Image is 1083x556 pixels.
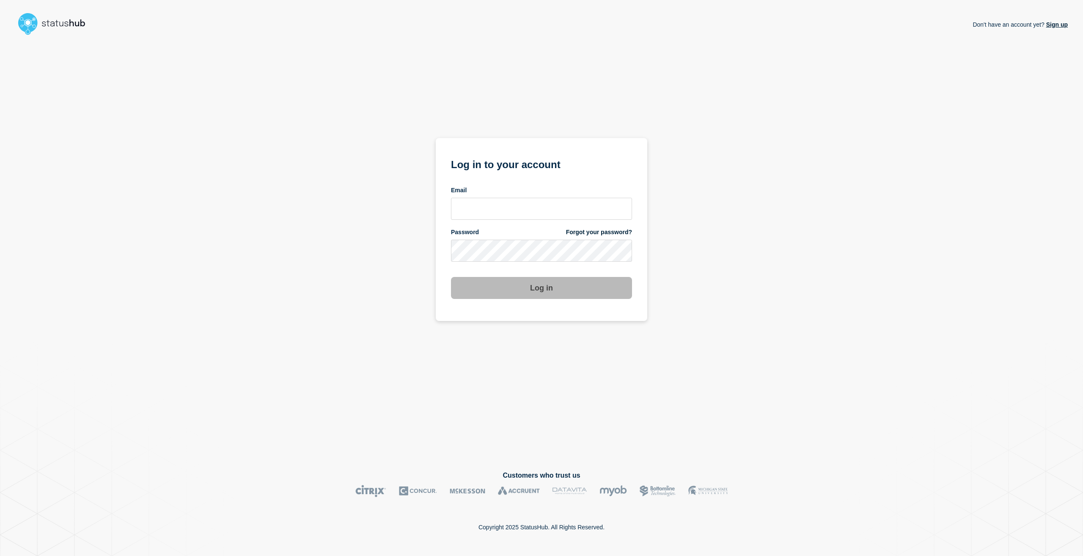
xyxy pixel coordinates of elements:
[355,485,386,497] img: Citrix logo
[451,186,467,194] span: Email
[399,485,437,497] img: Concur logo
[451,228,479,236] span: Password
[688,485,728,497] img: MSU logo
[552,485,587,497] img: DataVita logo
[451,277,632,299] button: Log in
[640,485,676,497] img: Bottomline logo
[478,524,605,531] p: Copyright 2025 StatusHub. All Rights Reserved.
[451,156,632,172] h1: Log in to your account
[599,485,627,497] img: myob logo
[15,472,1068,479] h2: Customers who trust us
[498,485,540,497] img: Accruent logo
[1045,21,1068,28] a: Sign up
[451,198,632,220] input: email input
[566,228,632,236] a: Forgot your password?
[15,10,96,37] img: StatusHub logo
[451,240,632,262] input: password input
[450,485,485,497] img: McKesson logo
[973,14,1068,35] p: Don't have an account yet?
